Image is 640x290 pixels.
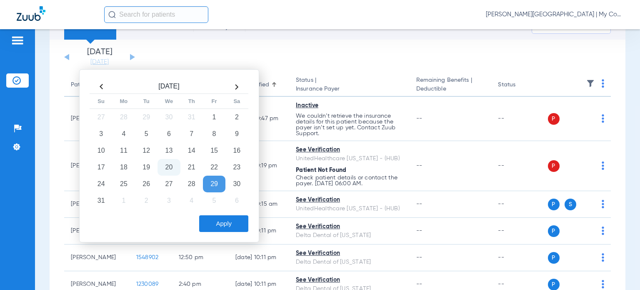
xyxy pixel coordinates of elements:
button: Apply [199,215,248,232]
span: Deductible [416,85,485,93]
th: Status | [289,73,410,97]
img: Zuub Logo [17,6,45,21]
div: See Verification [296,146,403,154]
div: See Verification [296,249,403,258]
span: -- [416,228,422,234]
td: -- [491,141,547,191]
td: -- [491,245,547,271]
input: Search for patients [104,6,208,23]
td: [PERSON_NAME] [64,245,130,271]
span: P [548,252,560,264]
span: P [548,199,560,210]
td: -- [491,97,547,141]
p: Check patient details or contact the payer. [DATE] 06:00 AM. [296,175,403,187]
div: Delta Dental of [US_STATE] [296,231,403,240]
td: -- [491,191,547,218]
span: Patient Not Found [296,167,346,173]
div: UnitedHealthcare [US_STATE] - (HUB) [296,204,403,213]
img: filter.svg [586,79,595,88]
div: Patient Name [71,81,107,89]
span: 1548902 [136,255,159,260]
a: [DATE] [75,58,125,66]
p: We couldn’t retrieve the insurance details for this patient because the payer isn’t set up yet. C... [296,113,403,136]
span: -- [416,255,422,260]
td: -- [491,218,547,245]
span: S [565,199,576,210]
iframe: Chat Widget [598,250,640,290]
img: group-dot-blue.svg [602,200,604,208]
span: Insurance Payer [296,85,403,93]
th: [DATE] [112,80,225,94]
span: [PERSON_NAME][GEOGRAPHIC_DATA] | My Community Dental Centers [486,10,623,19]
span: P [548,113,560,125]
img: group-dot-blue.svg [602,114,604,123]
div: See Verification [296,222,403,231]
th: Remaining Benefits | [410,73,492,97]
img: Search Icon [108,11,116,18]
td: 12:50 PM [172,245,229,271]
span: -- [416,201,422,207]
td: [DATE] 10:11 PM [229,245,289,271]
img: group-dot-blue.svg [602,227,604,235]
div: See Verification [296,196,403,204]
span: P [548,160,560,172]
li: [DATE] [75,48,125,66]
span: P [548,225,560,237]
span: -- [416,163,422,169]
span: -- [416,116,422,121]
th: Status [491,73,547,97]
div: Patient Name [71,81,123,89]
span: -- [416,281,422,287]
img: group-dot-blue.svg [602,79,604,88]
span: 1230089 [136,281,159,287]
img: group-dot-blue.svg [602,161,604,170]
div: Delta Dental of [US_STATE] [296,258,403,267]
div: Inactive [296,101,403,110]
img: hamburger-icon [11,35,24,45]
div: UnitedHealthcare [US_STATE] - (HUB) [296,154,403,163]
div: See Verification [296,276,403,285]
